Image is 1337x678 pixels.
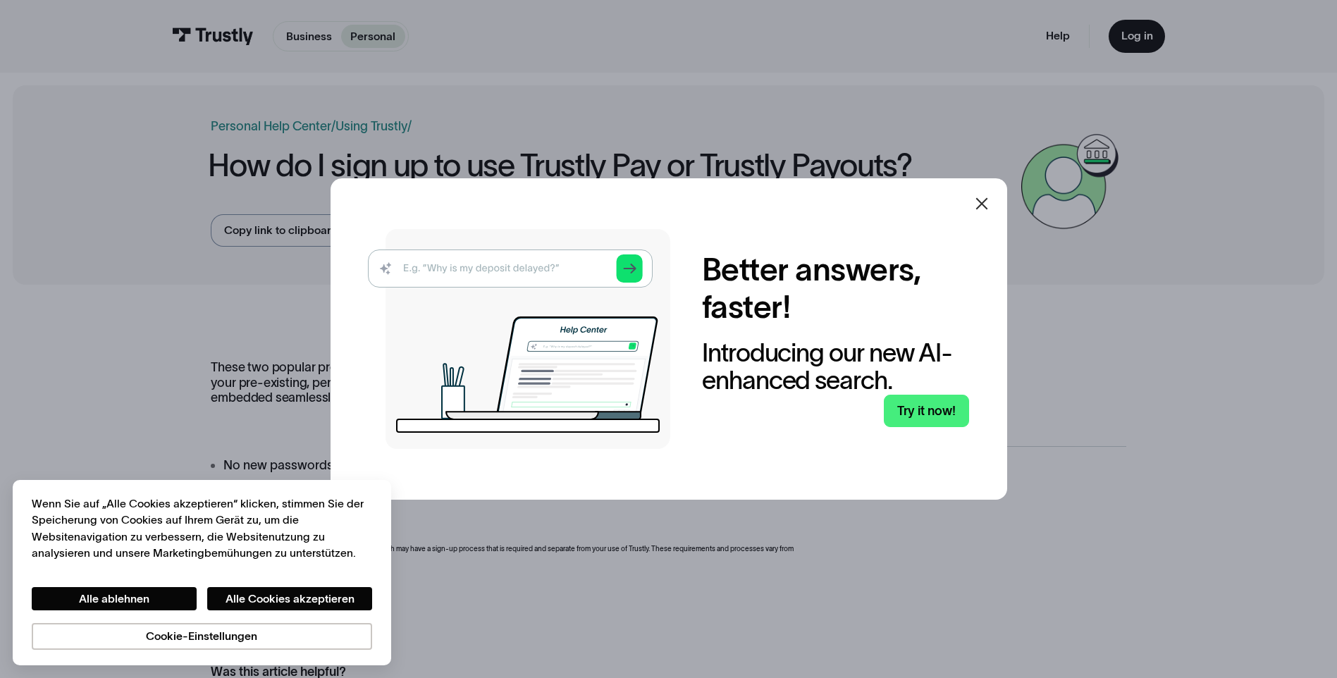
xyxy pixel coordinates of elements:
[32,495,372,650] div: Datenschutz
[32,623,372,650] button: Cookie-Einstellungen
[702,251,969,326] h2: Better answers, faster!
[32,587,197,611] button: Alle ablehnen
[884,395,969,428] a: Try it now!
[32,495,372,562] div: Wenn Sie auf „Alle Cookies akzeptieren“ klicken, stimmen Sie der Speicherung von Cookies auf Ihre...
[702,339,969,395] div: Introducing our new AI-enhanced search.
[207,587,372,611] button: Alle Cookies akzeptieren
[13,480,391,666] div: Cookie banner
